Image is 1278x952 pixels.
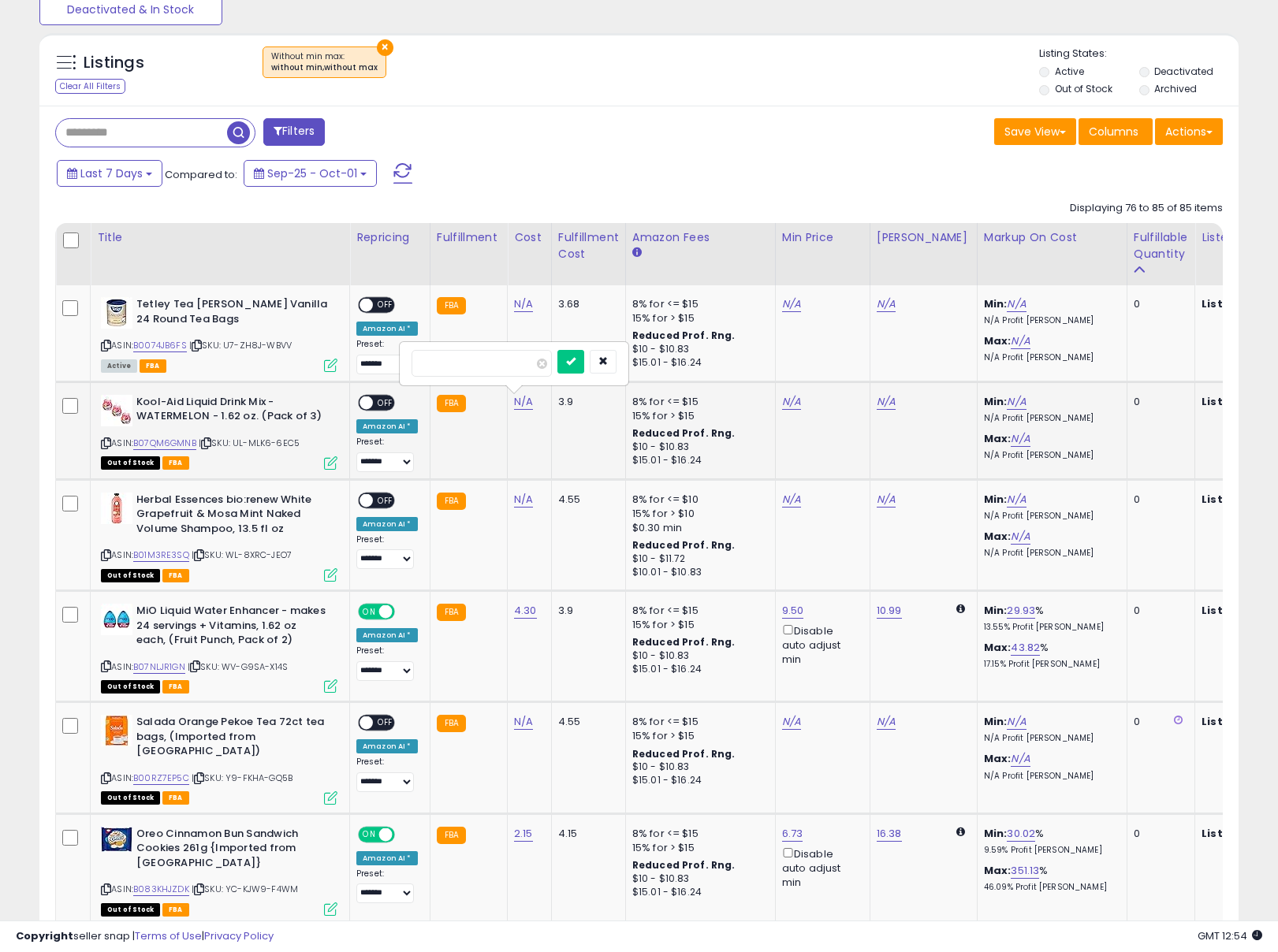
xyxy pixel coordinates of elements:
[101,359,137,373] span: All listings currently available for purchase on Amazon
[437,229,501,246] div: Fulfillment
[984,826,1008,841] b: Min:
[101,827,132,852] img: 41mfv+Hm-5L._SL40_.jpg
[514,826,533,842] a: 2.15
[514,229,545,246] div: Cost
[984,548,1115,559] p: N/A Profit [PERSON_NAME]
[360,605,379,619] span: ON
[1011,333,1030,349] a: N/A
[632,343,763,356] div: $10 - $10.83
[984,450,1115,461] p: N/A Profit [PERSON_NAME]
[1007,826,1035,842] a: 30.02
[1055,65,1084,78] label: Active
[632,827,763,841] div: 8% for <= $15
[356,517,418,531] div: Amazon AI *
[558,827,613,841] div: 4.15
[133,883,189,896] a: B083KHJZDK
[984,733,1115,744] p: N/A Profit [PERSON_NAME]
[632,329,736,342] b: Reduced Prof. Rng.
[1007,394,1026,410] a: N/A
[1134,493,1183,507] div: 0
[1202,296,1273,311] b: Listed Price:
[101,604,337,691] div: ASIN:
[632,760,763,774] div: $10 - $10.83
[136,297,328,330] b: Tetley Tea [PERSON_NAME] Vanilla 24 Round Tea Bags
[984,641,1115,670] div: %
[356,645,418,681] div: Preset:
[1202,603,1273,618] b: Listed Price:
[632,635,736,649] b: Reduced Prof. Rng.
[1079,118,1153,145] button: Columns
[162,791,189,805] span: FBA
[101,395,337,468] div: ASIN:
[632,604,763,618] div: 8% for <= $15
[356,419,418,433] div: Amazon AI *
[1011,529,1030,545] a: N/A
[984,511,1115,522] p: N/A Profit [PERSON_NAME]
[101,791,160,805] span: All listings that are currently out of stock and unavailable for purchase on Amazon
[162,680,189,694] span: FBA
[356,739,418,753] div: Amazon AI *
[514,714,533,730] a: N/A
[101,456,160,470] span: All listings that are currently out of stock and unavailable for purchase on Amazon
[1202,394,1273,409] b: Listed Price:
[632,409,763,423] div: 15% for > $15
[877,296,896,312] a: N/A
[984,529,1012,544] b: Max:
[356,757,418,792] div: Preset:
[101,903,160,917] span: All listings that are currently out of stock and unavailable for purchase on Amazon
[356,534,418,570] div: Preset:
[994,118,1076,145] button: Save View
[437,827,466,844] small: FBA
[514,394,533,410] a: N/A
[1007,296,1026,312] a: N/A
[133,339,187,352] a: B0074JB6FS
[140,359,166,373] span: FBA
[632,441,763,454] div: $10 - $10.83
[984,296,1008,311] b: Min:
[632,618,763,632] div: 15% for > $15
[136,715,328,763] b: Salada Orange Pekoe Tea 72ct tea bags, (Imported from [GEOGRAPHIC_DATA])
[356,628,418,642] div: Amazon AI *
[514,296,533,312] a: N/A
[984,413,1115,424] p: N/A Profit [PERSON_NAME]
[192,772,292,784] span: | SKU: Y9-FKHA-GQ5B
[558,604,613,618] div: 3.9
[373,396,398,409] span: OFF
[632,872,763,886] div: $10 - $10.83
[632,493,763,507] div: 8% for <= $10
[632,454,763,467] div: $15.01 - $16.24
[877,492,896,508] a: N/A
[356,339,418,374] div: Preset:
[356,229,423,246] div: Repricing
[984,394,1008,409] b: Min:
[1202,826,1273,841] b: Listed Price:
[136,395,328,428] b: Kool-Aid Liquid Drink Mix - WATERMELON - 1.62 oz. (Pack of 3)
[632,521,763,535] div: $0.30 min
[192,549,292,561] span: | SKU: WL-8XRC-JEO7
[133,660,185,674] a: B07NLJR1GN
[1011,863,1039,879] a: 351.13
[136,827,328,875] b: Oreo Cinnamon Bun Sandwich Cookies 261g {Imported from [GEOGRAPHIC_DATA]}
[877,714,896,730] a: N/A
[373,299,398,312] span: OFF
[984,714,1008,729] b: Min:
[199,437,300,449] span: | SKU: UL-MLK6-6EC5
[984,603,1008,618] b: Min:
[632,246,642,260] small: Amazon Fees.
[133,437,196,450] a: B07QM6GMNB
[514,603,537,619] a: 4.30
[632,229,769,246] div: Amazon Fees
[356,868,418,904] div: Preset:
[1134,827,1183,841] div: 0
[984,863,1012,878] b: Max:
[558,395,613,409] div: 3.9
[1134,297,1183,311] div: 0
[632,311,763,325] div: 15% for > $15
[984,659,1115,670] p: 17.15% Profit [PERSON_NAME]
[101,297,337,370] div: ASIN:
[267,165,357,181] span: Sep-25 - Oct-01
[984,640,1012,655] b: Max:
[632,356,763,370] div: $15.01 - $16.24
[984,771,1115,782] p: N/A Profit [PERSON_NAME]
[437,395,466,412] small: FBA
